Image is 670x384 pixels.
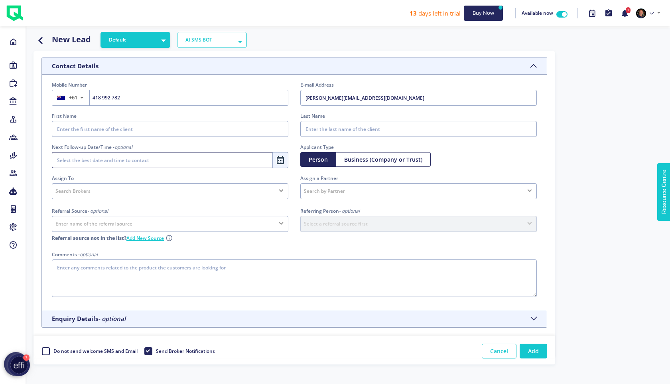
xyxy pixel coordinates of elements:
[300,174,537,182] legend: Assign a Partner
[6,5,23,21] img: e34796b2-b83c-47de-a390-b26b869c2908-638941843169842945.png
[52,81,288,89] label: Mobile Number
[339,208,360,214] i: - optional
[300,143,537,151] label: Applicant Type
[464,6,503,21] button: Buy Now
[52,152,288,168] input: Select the best date and time to contact
[79,96,87,100] span: ▼
[522,10,553,16] span: Available now
[52,62,99,69] h5: Contact Details
[126,234,164,242] a: Add New Source
[52,112,288,120] label: First Name
[52,207,108,215] label: Referral Source
[636,8,646,18] img: e9f8abe8-85fd-4001-856e-b0ca30e19fe6-638941845055290342.png
[300,121,537,137] input: Enter the last name of the client
[80,251,98,258] i: optional
[166,234,173,243] i: Note: Use Referral Portal to add a complete referrer profile.
[8,354,30,376] button: launcher-image-alternative-text
[114,144,132,150] i: optional
[177,32,247,48] button: AI SMS BOT
[53,348,138,354] span: Do not send welcome SMS and Email
[52,174,288,182] legend: Assign To
[100,32,170,48] button: Default
[410,9,417,17] b: 13
[52,234,126,242] b: Referral source not in the list?
[52,121,288,137] input: Enter the first name of the client
[10,356,28,374] img: launcher-image-alternative-text
[90,90,288,105] input: Enter phone number
[300,152,336,167] button: Person
[52,143,132,151] label: Next Follow-up Date/Time -
[300,112,537,120] label: Last Name
[55,220,132,228] span: Enter name of the referral source
[8,354,30,376] div: Open Checklist, remaining modules: 7
[98,315,126,323] i: - optional
[418,9,461,17] span: days left in trial
[617,5,633,22] button: 1
[55,188,91,195] span: Search Brokers
[304,188,345,195] span: Search by Partner
[69,94,77,101] span: +61
[52,34,91,46] h4: New Lead
[520,344,547,358] button: Add
[87,208,108,214] i: - optional
[482,344,516,358] button: Cancel
[336,152,431,167] button: Business (Company or Trust)
[300,207,360,215] label: Referring Person
[52,315,126,322] h5: Enquiry Details
[23,354,30,361] div: 7
[156,348,215,354] span: Send Broker Notifications
[626,7,631,13] span: 1
[7,2,51,12] span: Resource Centre
[300,90,537,106] input: Enter the email address of the client
[52,251,98,258] label: Comments -
[300,81,537,89] label: E-mail Address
